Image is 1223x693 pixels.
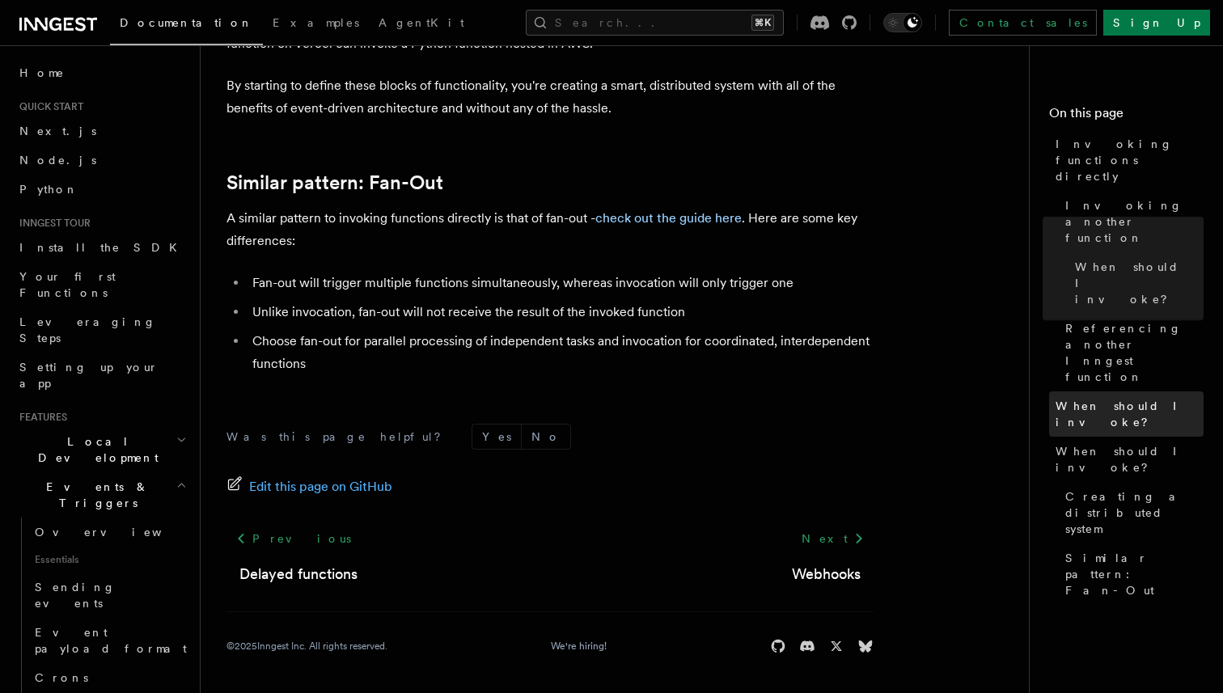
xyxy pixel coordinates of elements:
span: Examples [273,16,359,29]
kbd: ⌘K [751,15,774,31]
li: Fan-out will trigger multiple functions simultaneously, whereas invocation will only trigger one [248,272,874,294]
span: When should I invoke? [1056,398,1204,430]
li: Unlike invocation, fan-out will not receive the result of the invoked function [248,301,874,323]
span: Install the SDK [19,241,187,254]
p: Was this page helpful? [226,429,452,445]
a: Webhooks [792,563,861,585]
span: Features [13,411,67,424]
a: When should I invoke? [1049,437,1204,482]
a: Contact sales [949,10,1097,36]
a: Similar pattern: Fan-Out [226,171,443,194]
span: AgentKit [379,16,464,29]
span: Node.js [19,154,96,167]
span: When should I invoke? [1056,443,1204,475]
a: Crons [28,663,190,692]
span: When should I invoke? [1075,259,1204,307]
span: Local Development [13,433,176,466]
span: Python [19,183,78,196]
span: Crons [35,671,88,684]
a: Overview [28,518,190,547]
a: Referencing another Inngest function [1059,314,1204,391]
a: Sending events [28,573,190,618]
a: Delayed functions [239,563,358,585]
a: Your first Functions [13,262,190,307]
span: Your first Functions [19,270,116,299]
a: Invoking another function [1059,191,1204,252]
button: Yes [472,425,521,449]
span: Essentials [28,547,190,573]
a: Similar pattern: Fan-Out [1059,543,1204,605]
a: Python [13,175,190,204]
a: When should I invoke? [1049,391,1204,437]
button: Search...⌘K [526,10,784,36]
a: We're hiring! [551,640,607,653]
a: Setting up your app [13,353,190,398]
span: Sending events [35,581,116,610]
a: Node.js [13,146,190,175]
span: Events & Triggers [13,479,176,511]
p: By starting to define these blocks of functionality, you're creating a smart, distributed system ... [226,74,874,120]
h4: On this page [1049,104,1204,129]
a: Examples [263,5,369,44]
span: Invoking another function [1065,197,1204,246]
a: AgentKit [369,5,474,44]
a: Install the SDK [13,233,190,262]
a: Edit this page on GitHub [226,475,392,498]
span: Invoking functions directly [1056,136,1204,184]
a: Previous [226,524,360,553]
span: Documentation [120,16,253,29]
span: Inngest tour [13,217,91,230]
a: Next [792,524,874,553]
span: Leveraging Steps [19,315,156,344]
span: Next.js [19,125,96,137]
span: Similar pattern: Fan-Out [1065,550,1204,598]
span: Creating a distributed system [1065,488,1204,537]
span: Setting up your app [19,361,159,390]
span: Edit this page on GitHub [249,475,392,498]
button: Local Development [13,427,190,472]
a: When should I invoke? [1069,252,1204,314]
a: Leveraging Steps [13,307,190,353]
span: Event payload format [35,626,187,655]
p: A similar pattern to invoking functions directly is that of fan-out - . Here are some key differe... [226,207,874,252]
a: Next.js [13,116,190,146]
span: Home [19,65,65,81]
a: Event payload format [28,618,190,663]
a: Creating a distributed system [1059,482,1204,543]
span: Referencing another Inngest function [1065,320,1204,385]
a: Home [13,58,190,87]
li: Choose fan-out for parallel processing of independent tasks and invocation for coordinated, inter... [248,330,874,375]
button: Events & Triggers [13,472,190,518]
div: © 2025 Inngest Inc. All rights reserved. [226,640,387,653]
button: Toggle dark mode [883,13,922,32]
a: Documentation [110,5,263,45]
span: Overview [35,526,201,539]
span: Quick start [13,100,83,113]
a: check out the guide here [595,210,742,226]
a: Sign Up [1103,10,1210,36]
button: No [522,425,570,449]
a: Invoking functions directly [1049,129,1204,191]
